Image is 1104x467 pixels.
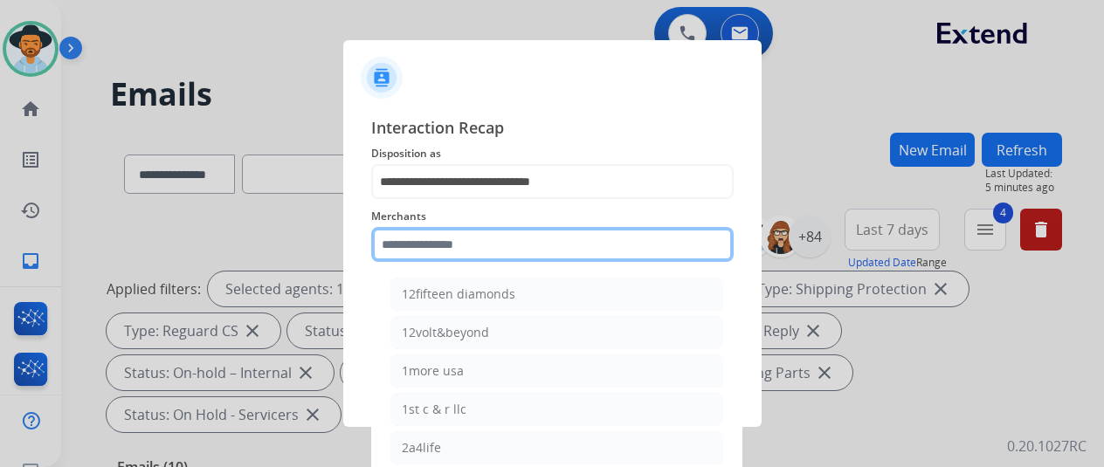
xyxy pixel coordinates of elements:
[371,206,734,227] span: Merchants
[402,324,489,341] div: 12volt&beyond
[361,57,403,99] img: contactIcon
[371,143,734,164] span: Disposition as
[371,115,734,143] span: Interaction Recap
[402,285,515,303] div: 12fifteen diamonds
[1007,436,1087,457] p: 0.20.1027RC
[402,439,441,457] div: 2a4life
[402,401,466,418] div: 1st c & r llc
[402,362,464,380] div: 1more usa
